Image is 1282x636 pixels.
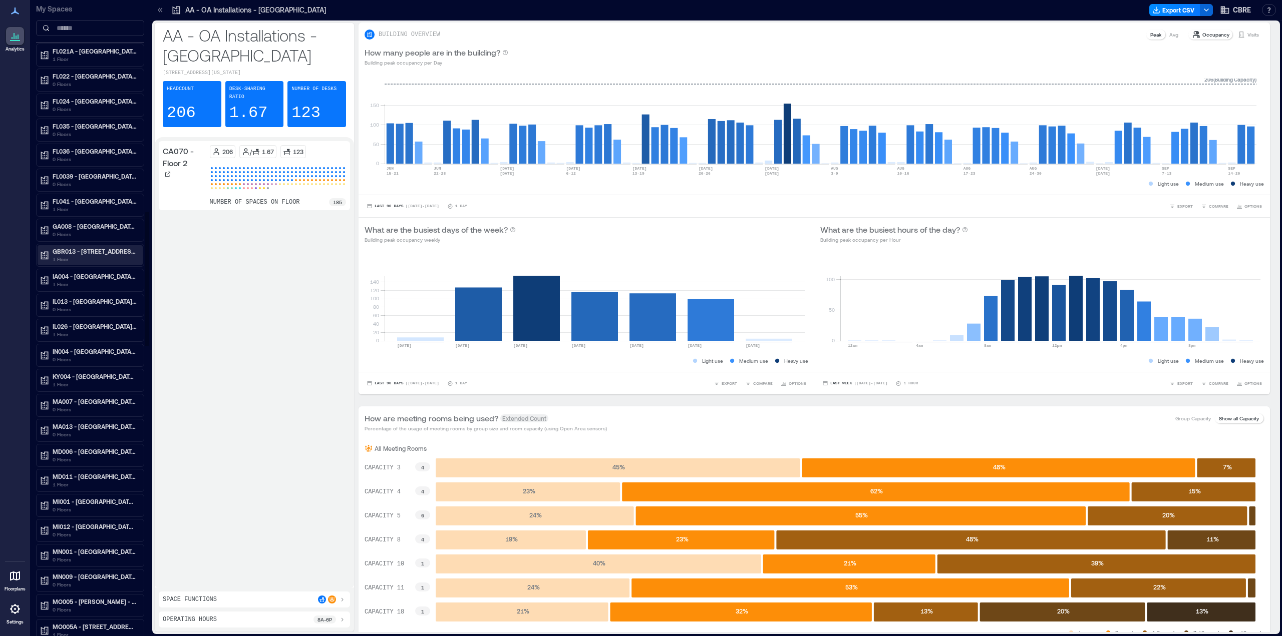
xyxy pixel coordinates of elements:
[373,329,379,335] tspan: 20
[832,337,835,343] tspan: 0
[365,59,508,67] p: Building peak occupancy per Day
[365,378,441,388] button: Last 90 Days |[DATE]-[DATE]
[513,343,528,348] text: [DATE]
[1223,463,1232,470] text: 7 %
[53,122,137,130] p: FL035 - [GEOGRAPHIC_DATA] - [STREET_ADDRESS]
[365,608,404,615] text: CAPACITY 18
[455,343,470,348] text: [DATE]
[1240,180,1264,188] p: Heavy use
[53,322,137,330] p: IL026 - [GEOGRAPHIC_DATA] - [STREET_ADDRESS]
[455,380,467,386] p: 1 Day
[712,378,739,388] button: EXPORT
[167,103,196,123] p: 206
[1240,357,1264,365] p: Heavy use
[765,171,779,176] text: [DATE]
[379,31,440,39] p: BUILDING OVERVIEW
[848,343,857,348] text: 12am
[1162,171,1171,176] text: 7-13
[370,295,379,301] tspan: 100
[1158,180,1179,188] p: Light use
[365,584,404,591] text: CAPACITY 11
[53,172,137,180] p: FL0039 - [GEOGRAPHIC_DATA] – [STREET_ADDRESS] Ste. 100
[1209,203,1228,209] span: COMPARE
[743,378,775,388] button: COMPARE
[53,197,137,205] p: FL041 - [GEOGRAPHIC_DATA] - [GEOGRAPHIC_DATA][PERSON_NAME]..
[722,380,737,386] span: EXPORT
[370,102,379,108] tspan: 150
[53,222,137,230] p: GA008 - [GEOGRAPHIC_DATA] - [STREET_ADDRESS]
[736,607,748,614] text: 32 %
[1162,511,1175,518] text: 20 %
[964,166,971,171] text: AUG
[365,512,401,519] text: CAPACITY 5
[632,166,647,171] text: [DATE]
[1233,5,1251,15] span: CBRE
[291,85,337,93] p: Number of Desks
[53,555,137,563] p: 0 Floors
[250,148,252,156] p: /
[53,72,137,80] p: FL022 - [GEOGRAPHIC_DATA] - [STREET_ADDRESS][PERSON_NAME]
[739,357,768,365] p: Medium use
[53,155,137,163] p: 0 Floors
[505,535,518,542] text: 19 %
[1169,31,1178,39] p: Avg
[765,166,779,171] text: [DATE]
[993,463,1006,470] text: 48 %
[688,343,702,348] text: [DATE]
[333,198,342,206] p: 185
[1153,583,1166,590] text: 22 %
[163,25,346,65] p: AA - OA Installations - [GEOGRAPHIC_DATA]
[53,580,137,588] p: 0 Floors
[365,424,607,432] p: Percentage of the usage of meeting rooms by group size and room capacity (using Open Area sensors)
[370,279,379,285] tspan: 140
[1234,201,1264,211] button: OPTIONS
[365,236,516,244] p: Building peak occupancy weekly
[434,171,446,176] text: 22-28
[53,205,137,213] p: 1 Floor
[365,224,508,236] p: What are the busiest days of the week?
[163,595,217,603] p: Space Functions
[699,166,713,171] text: [DATE]
[53,305,137,313] p: 0 Floors
[1096,166,1110,171] text: [DATE]
[229,103,268,123] p: 1.67
[163,615,217,623] p: Operating Hours
[1209,380,1228,386] span: COMPARE
[53,147,137,155] p: FL036 - [GEOGRAPHIC_DATA] - [STREET_ADDRESS] and 54..
[529,511,542,518] text: 24 %
[1217,2,1254,18] button: CBRE
[984,343,992,348] text: 8am
[571,343,586,348] text: [DATE]
[387,171,399,176] text: 15-21
[373,304,379,310] tspan: 80
[53,55,137,63] p: 1 Floor
[53,180,137,188] p: 0 Floors
[566,171,576,176] text: 6-12
[831,171,838,176] text: 3-9
[1030,171,1042,176] text: 24-30
[1030,166,1037,171] text: AUG
[1247,31,1259,39] p: Visits
[903,380,918,386] p: 1 Hour
[3,597,27,628] a: Settings
[53,447,137,455] p: MD006 - [GEOGRAPHIC_DATA] - [STREET_ADDRESS][PERSON_NAME]
[1244,380,1262,386] span: OPTIONS
[1188,487,1201,494] text: 15 %
[53,597,137,605] p: MO005 - [PERSON_NAME] - [STREET_ADDRESS]
[370,122,379,128] tspan: 100
[365,488,401,495] text: CAPACITY 4
[527,583,540,590] text: 24 %
[789,380,806,386] span: OPTIONS
[167,85,194,93] p: Headcount
[1199,201,1230,211] button: COMPARE
[163,145,206,169] p: CA070 - Floor 2
[784,357,808,365] p: Heavy use
[434,166,441,171] text: JUN
[3,24,28,55] a: Analytics
[53,397,137,405] p: MA007 - [GEOGRAPHIC_DATA] - 800 Boylston..
[1199,378,1230,388] button: COMPARE
[5,586,26,592] p: Floorplans
[53,80,137,88] p: 0 Floors
[676,535,689,542] text: 23 %
[1162,166,1169,171] text: SEP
